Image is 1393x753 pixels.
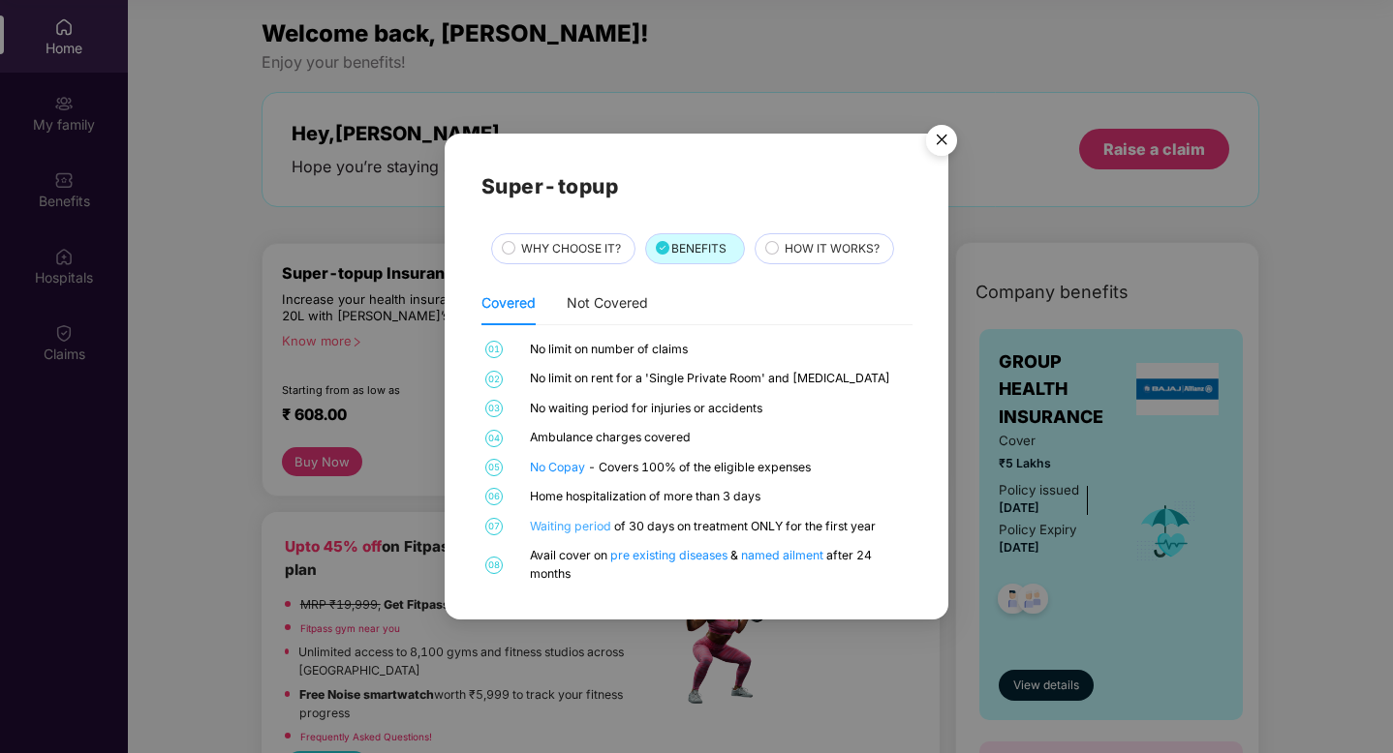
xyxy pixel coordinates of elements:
button: Close [914,115,967,167]
span: BENEFITS [671,240,727,258]
span: WHY CHOOSE IT? [521,240,621,258]
h2: Super-topup [481,170,913,202]
span: 05 [485,459,503,476]
span: 08 [485,557,503,574]
div: of 30 days on treatment ONLY for the first year [530,518,907,535]
a: named ailment [741,548,826,562]
span: 04 [485,430,503,447]
div: No limit on rent for a 'Single Private Room' and [MEDICAL_DATA] [530,370,907,387]
a: No Copay [530,460,588,474]
span: 02 [485,371,503,388]
div: - Covers 100% of the eligible expenses [530,459,907,476]
div: Ambulance charges covered [530,429,907,446]
span: 03 [485,400,503,417]
span: HOW IT WORKS? [785,240,880,258]
div: Avail cover on & after 24 months [530,547,907,583]
div: Covered [481,292,536,314]
span: 06 [485,488,503,505]
span: 07 [485,518,503,535]
span: 01 [485,341,503,358]
div: Home hospitalization of more than 3 days [530,488,907,505]
a: pre existing diseases [610,548,730,562]
div: Not Covered [567,292,648,314]
a: Waiting period [530,519,614,533]
img: svg+xml;base64,PHN2ZyB4bWxucz0iaHR0cDovL3d3dy53My5vcmcvMjAwMC9zdmciIHdpZHRoPSI1NiIgaGVpZ2h0PSI1Ni... [914,116,969,170]
div: No waiting period for injuries or accidents [530,400,907,417]
div: No limit on number of claims [530,341,907,358]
